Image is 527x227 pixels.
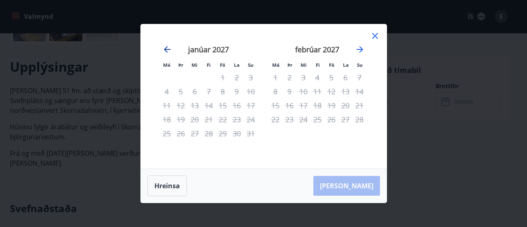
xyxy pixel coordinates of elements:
[296,98,310,112] td: Not available. miðvikudagur, 17. febrúar 2027
[188,126,202,140] td: Not available. miðvikudagur, 27. janúar 2027
[301,62,307,68] small: Mi
[234,62,240,68] small: La
[295,44,339,54] strong: febrúar 2027
[216,126,230,140] td: Not available. föstudagur, 29. janúar 2027
[310,84,324,98] td: Not available. fimmtudagur, 11. febrúar 2027
[268,112,282,126] td: Not available. mánudagur, 22. febrúar 2027
[296,70,310,84] td: Not available. miðvikudagur, 3. febrúar 2027
[272,62,280,68] small: Má
[244,84,258,98] td: Not available. sunnudagur, 10. janúar 2027
[220,62,225,68] small: Fö
[202,126,216,140] td: Not available. fimmtudagur, 28. janúar 2027
[324,70,338,84] td: Not available. föstudagur, 5. febrúar 2027
[310,98,324,112] td: Not available. fimmtudagur, 18. febrúar 2027
[324,112,338,126] td: Not available. föstudagur, 26. febrúar 2027
[216,84,230,98] td: Not available. föstudagur, 8. janúar 2027
[216,112,230,126] td: Not available. föstudagur, 22. janúar 2027
[324,98,338,112] td: Not available. föstudagur, 19. febrúar 2027
[352,98,366,112] td: Not available. sunnudagur, 21. febrúar 2027
[202,84,216,98] td: Not available. fimmtudagur, 7. janúar 2027
[338,84,352,98] td: Not available. laugardagur, 13. febrúar 2027
[174,126,188,140] td: Not available. þriðjudagur, 26. janúar 2027
[310,112,324,126] td: Not available. fimmtudagur, 25. febrúar 2027
[357,62,363,68] small: Su
[230,98,244,112] td: Not available. laugardagur, 16. janúar 2027
[162,44,172,54] div: Move backward to switch to the previous month.
[282,112,296,126] td: Not available. þriðjudagur, 23. febrúar 2027
[282,84,296,98] td: Not available. þriðjudagur, 9. febrúar 2027
[202,112,216,126] td: Not available. fimmtudagur, 21. janúar 2027
[343,62,349,68] small: La
[310,70,324,84] td: Not available. fimmtudagur, 4. febrúar 2027
[329,62,334,68] small: Fö
[324,84,338,98] td: Not available. föstudagur, 12. febrúar 2027
[352,70,366,84] td: Not available. sunnudagur, 7. febrúar 2027
[296,112,310,126] td: Not available. miðvikudagur, 24. febrúar 2027
[230,84,244,98] td: Not available. laugardagur, 9. janúar 2027
[160,126,174,140] td: Not available. mánudagur, 25. janúar 2027
[352,112,366,126] td: Not available. sunnudagur, 28. febrúar 2027
[230,70,244,84] td: Not available. laugardagur, 2. janúar 2027
[244,126,258,140] td: Not available. sunnudagur, 31. janúar 2027
[338,98,352,112] td: Not available. laugardagur, 20. febrúar 2027
[316,62,320,68] small: Fi
[268,98,282,112] td: Not available. mánudagur, 15. febrúar 2027
[174,112,188,126] td: Not available. þriðjudagur, 19. janúar 2027
[230,126,244,140] td: Not available. laugardagur, 30. janúar 2027
[244,70,258,84] td: Not available. sunnudagur, 3. janúar 2027
[207,62,211,68] small: Fi
[174,98,188,112] td: Not available. þriðjudagur, 12. janúar 2027
[178,62,183,68] small: Þr
[188,98,202,112] td: Not available. miðvikudagur, 13. janúar 2027
[160,98,174,112] td: Not available. mánudagur, 11. janúar 2027
[230,112,244,126] td: Not available. laugardagur, 23. janúar 2027
[160,84,174,98] td: Not available. mánudagur, 4. janúar 2027
[268,70,282,84] td: Not available. mánudagur, 1. febrúar 2027
[160,112,174,126] td: Not available. mánudagur, 18. janúar 2027
[188,44,229,54] strong: janúar 2027
[188,84,202,98] td: Not available. miðvikudagur, 6. janúar 2027
[191,62,198,68] small: Mi
[338,70,352,84] td: Not available. laugardagur, 6. febrúar 2027
[287,62,292,68] small: Þr
[216,70,230,84] td: Not available. föstudagur, 1. janúar 2027
[352,84,366,98] td: Not available. sunnudagur, 14. febrúar 2027
[296,84,310,98] td: Not available. miðvikudagur, 10. febrúar 2027
[268,84,282,98] td: Not available. mánudagur, 8. febrúar 2027
[248,62,254,68] small: Su
[151,34,377,159] div: Calendar
[202,98,216,112] td: Not available. fimmtudagur, 14. janúar 2027
[244,98,258,112] td: Not available. sunnudagur, 17. janúar 2027
[282,70,296,84] td: Not available. þriðjudagur, 2. febrúar 2027
[174,84,188,98] td: Not available. þriðjudagur, 5. janúar 2027
[147,176,187,196] button: Hreinsa
[282,98,296,112] td: Not available. þriðjudagur, 16. febrúar 2027
[244,112,258,126] td: Not available. sunnudagur, 24. janúar 2027
[338,112,352,126] td: Not available. laugardagur, 27. febrúar 2027
[188,112,202,126] td: Not available. miðvikudagur, 20. janúar 2027
[355,44,365,54] div: Move forward to switch to the next month.
[163,62,170,68] small: Má
[216,98,230,112] td: Not available. föstudagur, 15. janúar 2027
